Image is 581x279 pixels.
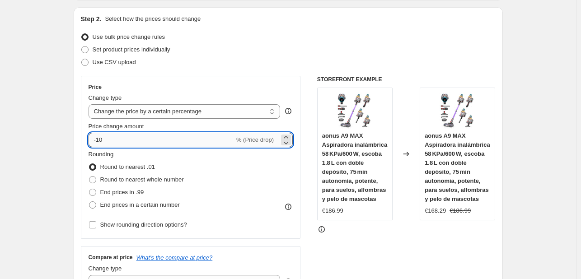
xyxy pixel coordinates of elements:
[236,136,274,143] span: % (Price drop)
[100,221,187,228] span: Show rounding direction options?
[105,14,201,23] p: Select how the prices should change
[425,132,490,202] span: aonus A9 MAX Aspiradora inalámbrica 58 KPa/600 W, escoba 1.8 L con doble depósito, 75 min autonom...
[89,133,234,147] input: -15
[284,107,293,116] div: help
[89,123,144,130] span: Price change amount
[425,206,446,215] div: €168.29
[93,46,170,53] span: Set product prices individually
[136,254,213,261] button: What's the compare at price?
[93,59,136,65] span: Use CSV upload
[100,189,144,195] span: End prices in .99
[337,93,373,129] img: 717S5dC0SfL_80x.jpg
[317,76,496,83] h6: STOREFRONT EXAMPLE
[100,176,184,183] span: Round to nearest whole number
[89,254,133,261] h3: Compare at price
[450,206,471,215] strike: €186.99
[93,33,165,40] span: Use bulk price change rules
[100,201,180,208] span: End prices in a certain number
[440,93,476,129] img: 717S5dC0SfL_80x.jpg
[89,84,102,91] h3: Price
[89,265,122,272] span: Change type
[89,151,114,158] span: Rounding
[89,94,122,101] span: Change type
[100,163,155,170] span: Round to nearest .01
[322,132,388,202] span: aonus A9 MAX Aspiradora inalámbrica 58 KPa/600 W, escoba 1.8 L con doble depósito, 75 min autonom...
[81,14,102,23] h2: Step 2.
[322,206,343,215] div: €186.99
